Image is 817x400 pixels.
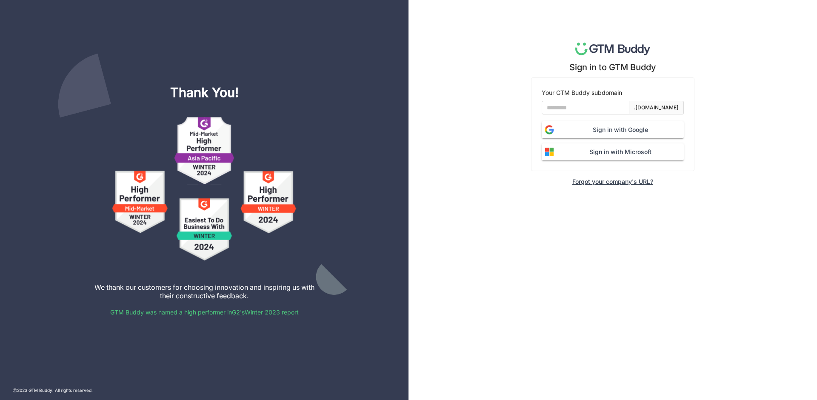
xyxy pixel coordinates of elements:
div: Forgot your company's URL? [572,178,653,185]
button: Sign in with Google [542,121,684,138]
img: logo [575,43,651,55]
div: Your GTM Buddy subdomain [542,88,684,97]
div: .[DOMAIN_NAME] [634,104,679,112]
a: G2's [232,309,245,316]
button: Sign in with Microsoft [542,143,684,160]
div: Sign in to GTM Buddy [569,62,656,72]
